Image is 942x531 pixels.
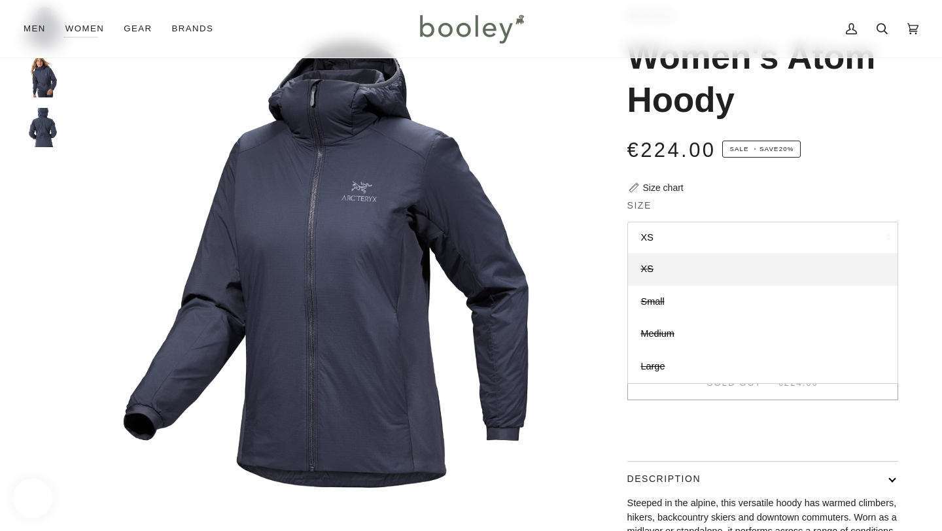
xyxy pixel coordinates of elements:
img: Women's Atom Hoody [24,58,63,97]
div: Women's Atom Hoody [69,8,583,521]
span: XS [641,264,654,274]
img: Women&#39;s Atom Hoody [69,8,583,521]
span: Save [722,141,801,158]
span: 20% [779,145,794,152]
span: Large [641,361,665,371]
span: Women [65,22,104,35]
span: Sale [729,145,748,152]
a: Large [628,351,898,383]
span: Medium [641,328,674,339]
span: Size [627,199,652,213]
em: • [752,145,760,152]
button: XS [627,222,898,254]
span: Gear [124,22,152,35]
span: Men [24,22,46,35]
span: Brands [171,22,213,35]
a: Small [628,286,898,318]
span: Small [641,296,665,307]
iframe: Button to open loyalty program pop-up [13,479,52,518]
img: Women's Atom Hoody [24,108,63,147]
span: €224.00 [627,139,716,162]
a: Medium [628,318,898,351]
button: Description [627,462,898,496]
h1: Women's Atom Hoody [627,35,888,122]
div: Size chart [643,181,684,195]
a: XS [628,253,898,286]
img: Booley [414,10,529,48]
